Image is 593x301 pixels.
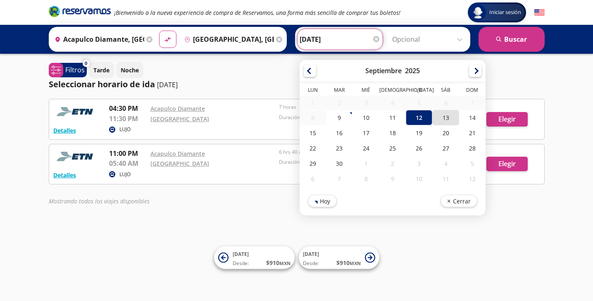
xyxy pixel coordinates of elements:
div: 11-Sep-25 [379,110,405,125]
div: 10-Sep-25 [352,110,379,125]
div: 08-Oct-25 [352,171,379,186]
small: MXN [279,260,291,266]
div: 26-Sep-25 [406,141,432,156]
p: [DATE] [157,80,178,90]
div: 16-Sep-25 [326,125,352,141]
button: 0Filtros [49,63,87,77]
div: 20-Sep-25 [432,125,459,141]
div: 25-Sep-25 [379,141,405,156]
div: 01-Oct-25 [352,156,379,171]
p: 6 hrs 40 mins [279,148,404,156]
div: 11-Oct-25 [432,171,459,186]
button: Detalles [53,126,76,135]
a: [GEOGRAPHIC_DATA] [150,160,209,167]
div: 10-Oct-25 [406,171,432,186]
p: 11:00 PM [109,148,146,158]
p: Noche [121,66,139,74]
div: 03-Sep-25 [352,96,379,110]
button: Elegir [486,112,528,127]
th: Miércoles [352,86,379,96]
div: 08-Sep-25 [300,110,326,125]
i: Brand Logo [49,5,111,17]
div: 09-Sep-25 [326,110,352,125]
div: 23-Sep-25 [326,141,352,156]
div: 09-Oct-25 [379,171,405,186]
p: Tarde [93,66,110,74]
div: 24-Sep-25 [352,141,379,156]
button: Tarde [89,62,114,78]
p: 11:30 PM [109,114,146,124]
button: Hoy [308,195,337,207]
div: 17-Sep-25 [352,125,379,141]
div: 04-Sep-25 [379,96,405,110]
div: 03-Oct-25 [406,156,432,171]
div: 19-Sep-25 [406,125,432,141]
button: [DATE]Desde:$910MXN [299,246,379,269]
p: 05:40 AM [109,158,146,168]
p: 04:30 PM [109,103,146,113]
div: 14-Sep-25 [459,110,485,125]
span: Desde: [303,260,319,267]
em: ¡Bienvenido a la nueva experiencia de compra de Reservamos, una forma más sencilla de comprar tus... [114,9,400,17]
th: Jueves [379,86,405,96]
button: Detalles [53,171,76,179]
span: [DATE] [233,251,249,258]
p: LUJO [119,126,131,133]
img: RESERVAMOS [53,148,99,165]
th: Lunes [300,86,326,96]
div: 06-Oct-25 [300,171,326,186]
input: Elegir Fecha [300,29,381,50]
div: 01-Sep-25 [300,96,326,110]
th: Domingo [459,86,485,96]
a: Brand Logo [49,5,111,20]
div: 07-Sep-25 [459,96,485,110]
button: Noche [116,62,143,78]
div: 05-Sep-25 [406,96,432,110]
a: Acapulco Diamante [150,105,205,112]
button: Elegir [486,157,528,171]
span: $ 910 [266,258,291,267]
div: 2025 [405,66,420,75]
div: 06-Sep-25 [432,96,459,110]
span: Iniciar sesión [486,8,524,17]
em: Mostrando todos los viajes disponibles [49,197,150,205]
div: 12-Sep-25 [406,110,432,125]
div: 13-Sep-25 [432,110,459,125]
span: 0 [85,60,87,67]
a: Acapulco Diamante [150,150,205,158]
div: 27-Sep-25 [432,141,459,156]
button: Cerrar [440,195,477,207]
p: Seleccionar horario de ida [49,78,155,91]
p: Duración [279,158,404,166]
th: Sábado [432,86,459,96]
div: 21-Sep-25 [459,125,485,141]
small: MXN [350,260,361,266]
button: [DATE]Desde:$910MXN [214,246,295,269]
div: 29-Sep-25 [300,156,326,171]
span: [DATE] [303,251,319,258]
input: Buscar Origen [51,29,144,50]
button: Buscar [479,27,545,52]
input: Opcional [392,29,466,50]
span: $ 910 [336,258,361,267]
div: 02-Sep-25 [326,96,352,110]
div: 12-Oct-25 [459,171,485,186]
div: 15-Sep-25 [300,125,326,141]
p: Duración [279,114,404,121]
div: 22-Sep-25 [300,141,326,156]
div: Septiembre [365,66,402,75]
p: Filtros [65,65,85,75]
img: RESERVAMOS [53,103,99,120]
div: 30-Sep-25 [326,156,352,171]
div: 28-Sep-25 [459,141,485,156]
input: Buscar Destino [181,29,274,50]
p: 7 horas [279,103,404,111]
div: 02-Oct-25 [379,156,405,171]
a: [GEOGRAPHIC_DATA] [150,115,209,123]
span: Desde: [233,260,249,267]
div: 04-Oct-25 [432,156,459,171]
div: 07-Oct-25 [326,171,352,186]
th: Martes [326,86,352,96]
p: LUJO [119,171,131,178]
div: 18-Sep-25 [379,125,405,141]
